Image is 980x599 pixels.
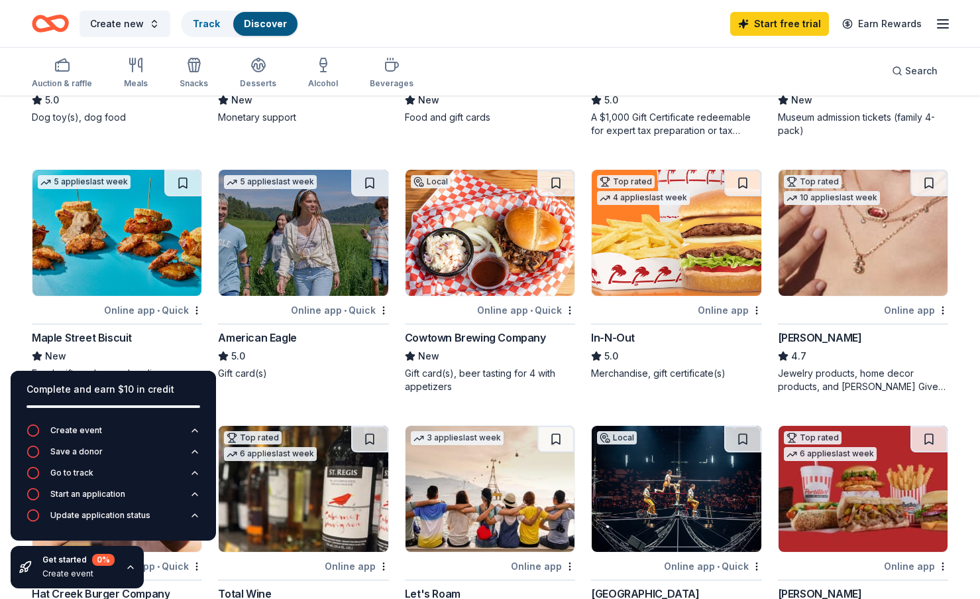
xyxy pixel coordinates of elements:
div: Top rated [597,175,655,188]
button: Desserts [240,52,276,96]
span: Create new [90,16,144,32]
div: Go to track [50,468,93,478]
span: 5.0 [604,92,618,108]
div: Online app Quick [291,302,389,318]
img: Image for Total Wine [219,426,388,552]
div: Online app Quick [664,558,762,574]
div: Online app [884,302,948,318]
div: Create event [50,425,102,436]
span: • [157,305,160,316]
a: Earn Rewards [834,12,930,36]
span: Search [905,63,938,79]
div: Online app Quick [477,302,575,318]
a: Image for Cowtown Brewing CompanyLocalOnline app•QuickCowtown Brewing CompanyNewGift card(s), bee... [405,169,575,393]
img: Image for Let's Roam [406,426,574,552]
a: Image for American Eagle5 applieslast weekOnline app•QuickAmerican Eagle5.0Gift card(s) [218,169,388,380]
div: [PERSON_NAME] [778,330,862,346]
button: Alcohol [308,52,338,96]
img: Image for Dickies Arena [592,426,761,552]
div: Save a donor [50,446,103,457]
div: Local [411,175,451,188]
div: Gift card(s), beer tasting for 4 with appetizers [405,367,575,393]
div: A $1,000 Gift Certificate redeemable for expert tax preparation or tax resolution services—recipi... [591,111,761,137]
div: Cowtown Brewing Company [405,330,546,346]
button: Meals [124,52,148,96]
div: Desserts [240,78,276,89]
button: Go to track [27,466,200,488]
div: Dog toy(s), dog food [32,111,202,124]
img: Image for In-N-Out [592,170,761,296]
button: TrackDiscover [181,11,299,37]
span: • [717,561,720,572]
div: Monetary support [218,111,388,124]
div: Snacks [180,78,208,89]
a: Image for In-N-OutTop rated4 applieslast weekOnline appIn-N-Out5.0Merchandise, gift certificate(s) [591,169,761,380]
span: 5.0 [604,348,618,364]
div: 0 % [92,554,115,566]
div: Online app [698,302,762,318]
div: Museum admission tickets (family 4-pack) [778,111,948,137]
div: 3 applies last week [411,431,504,445]
span: 4.7 [791,348,806,364]
div: Top rated [784,175,842,188]
div: 10 applies last week [784,191,880,205]
a: Image for Kendra ScottTop rated10 applieslast weekOnline app[PERSON_NAME]4.7Jewelry products, hom... [778,169,948,393]
button: Update application status [27,509,200,530]
div: Create event [42,568,115,579]
img: Image for Cowtown Brewing Company [406,170,574,296]
button: Auction & raffle [32,52,92,96]
div: Complete and earn $10 in credit [27,381,200,397]
a: Discover [244,18,287,29]
div: Start an application [50,489,125,499]
button: Save a donor [27,445,200,466]
button: Create new [80,11,170,37]
div: Online app Quick [104,302,202,318]
div: 5 applies last week [224,175,317,189]
div: 4 applies last week [597,191,690,205]
div: 6 applies last week [784,447,877,461]
div: 6 applies last week [224,447,317,461]
button: Start an application [27,488,200,509]
span: New [231,92,252,108]
div: 5 applies last week [38,175,131,189]
div: Top rated [224,431,282,444]
span: New [418,92,439,108]
div: Maple Street Biscuit [32,330,132,346]
button: Snacks [180,52,208,96]
div: Top rated [784,431,842,444]
span: New [791,92,812,108]
span: 5.0 [231,348,245,364]
div: Online app [511,558,575,574]
img: Image for American Eagle [219,170,388,296]
a: Image for Maple Street Biscuit5 applieslast weekOnline app•QuickMaple Street BiscuitNewFood, gift... [32,169,202,380]
a: Home [32,8,69,39]
a: Start free trial [730,12,829,36]
div: Food and gift cards [405,111,575,124]
div: Local [597,431,637,444]
div: In-N-Out [591,330,635,346]
span: 5.0 [45,92,59,108]
img: Image for Portillo's [779,426,948,552]
span: New [418,348,439,364]
img: Image for Kendra Scott [779,170,948,296]
div: Get started [42,554,115,566]
span: New [45,348,66,364]
div: Alcohol [308,78,338,89]
button: Create event [27,424,200,445]
div: Merchandise, gift certificate(s) [591,367,761,380]
button: Search [881,58,948,84]
div: Meals [124,78,148,89]
div: Gift card(s) [218,367,388,380]
span: • [530,305,533,316]
img: Image for Maple Street Biscuit [32,170,201,296]
div: Jewelry products, home decor products, and [PERSON_NAME] Gives Back event in-store or online (or ... [778,367,948,393]
div: Auction & raffle [32,78,92,89]
a: Track [193,18,220,29]
div: Online app [884,558,948,574]
div: Beverages [370,78,413,89]
div: Update application status [50,510,150,521]
button: Beverages [370,52,413,96]
span: • [344,305,347,316]
div: American Eagle [218,330,296,346]
div: Online app [325,558,389,574]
